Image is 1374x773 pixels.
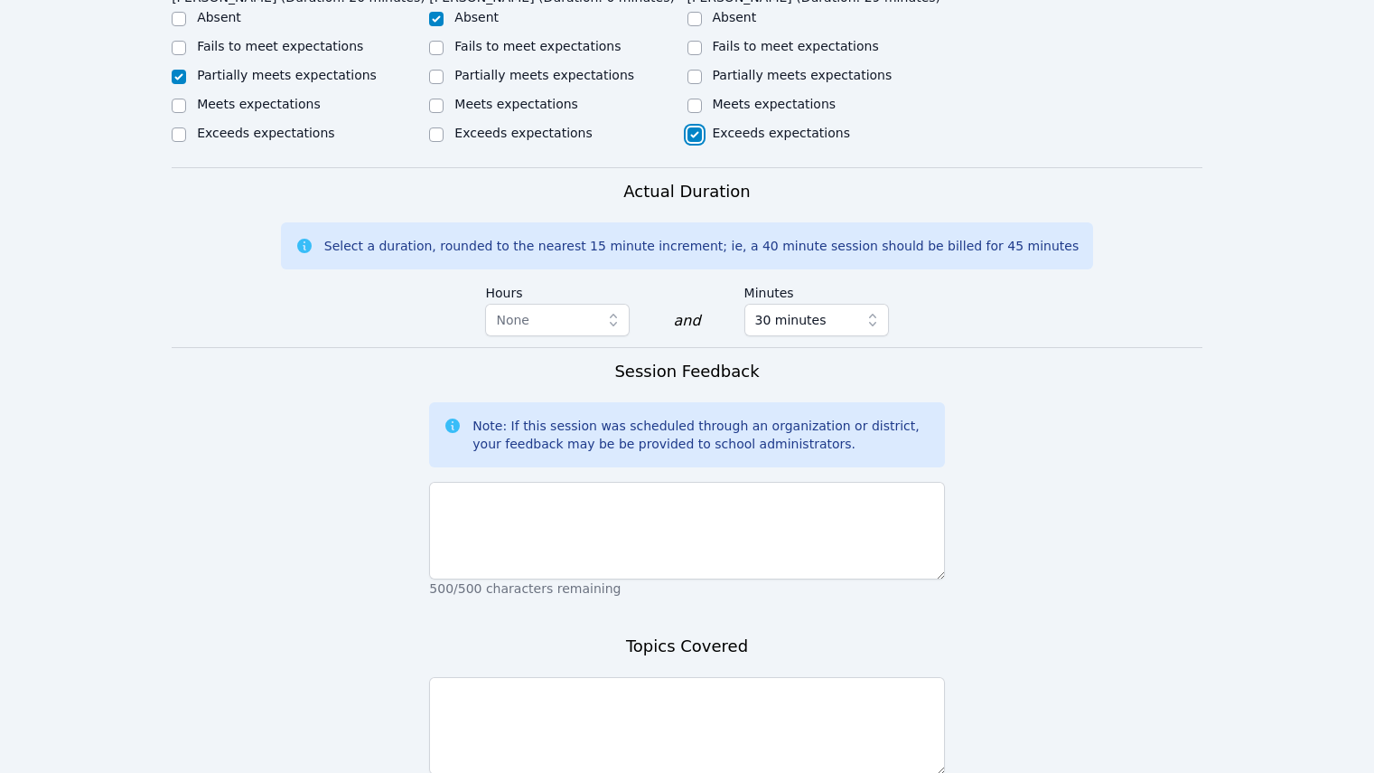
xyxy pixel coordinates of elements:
label: Meets expectations [713,97,837,111]
button: None [485,304,630,336]
label: Absent [713,10,757,24]
label: Partially meets expectations [454,68,634,82]
label: Exceeds expectations [713,126,850,140]
label: Partially meets expectations [197,68,377,82]
h3: Session Feedback [614,359,759,384]
span: 30 minutes [755,309,827,331]
label: Fails to meet expectations [713,39,879,53]
label: Minutes [744,277,889,304]
label: Meets expectations [454,97,578,111]
label: Fails to meet expectations [197,39,363,53]
label: Absent [454,10,499,24]
label: Exceeds expectations [197,126,334,140]
label: Fails to meet expectations [454,39,621,53]
div: Select a duration, rounded to the nearest 15 minute increment; ie, a 40 minute session should be ... [324,237,1079,255]
h3: Topics Covered [626,634,748,659]
span: None [496,313,529,327]
label: Meets expectations [197,97,321,111]
div: and [673,310,700,332]
div: Note: If this session was scheduled through an organization or district, your feedback may be be ... [472,417,930,453]
label: Absent [197,10,241,24]
button: 30 minutes [744,304,889,336]
label: Partially meets expectations [713,68,893,82]
label: Hours [485,277,630,304]
p: 500/500 characters remaining [429,580,944,598]
label: Exceeds expectations [454,126,592,140]
h3: Actual Duration [623,179,750,204]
